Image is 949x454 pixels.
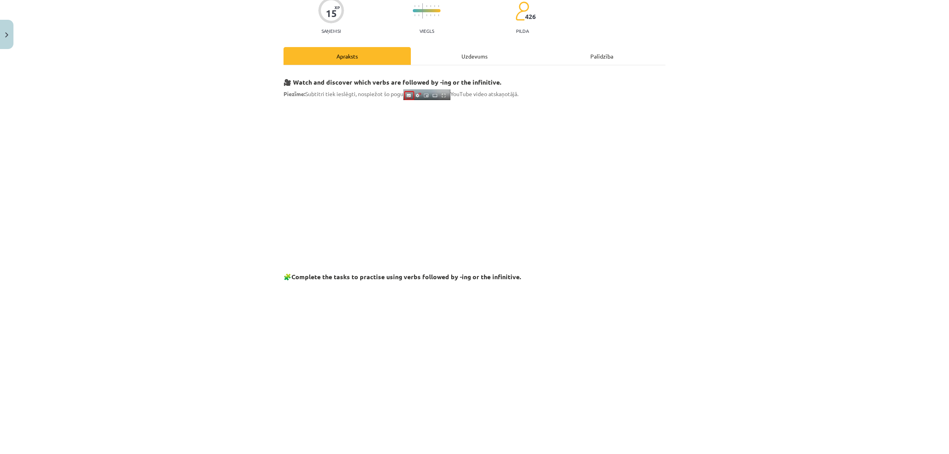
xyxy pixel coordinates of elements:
[284,267,665,282] h3: 🧩
[420,28,434,34] p: Viegls
[430,5,431,7] img: icon-short-line-57e1e144782c952c97e751825c79c345078a6d821885a25fce030b3d8c18986b.svg
[335,5,340,9] span: XP
[418,14,419,16] img: icon-short-line-57e1e144782c952c97e751825c79c345078a6d821885a25fce030b3d8c18986b.svg
[414,5,415,7] img: icon-short-line-57e1e144782c952c97e751825c79c345078a6d821885a25fce030b3d8c18986b.svg
[516,28,529,34] p: pilda
[318,28,344,34] p: Saņemsi
[284,47,411,65] div: Apraksts
[326,8,337,19] div: 15
[434,5,435,7] img: icon-short-line-57e1e144782c952c97e751825c79c345078a6d821885a25fce030b3d8c18986b.svg
[426,14,427,16] img: icon-short-line-57e1e144782c952c97e751825c79c345078a6d821885a25fce030b3d8c18986b.svg
[438,14,439,16] img: icon-short-line-57e1e144782c952c97e751825c79c345078a6d821885a25fce030b3d8c18986b.svg
[414,14,415,16] img: icon-short-line-57e1e144782c952c97e751825c79c345078a6d821885a25fce030b3d8c18986b.svg
[284,78,501,86] strong: 🎥 Watch and discover which verbs are followed by -ing or the infinitive.
[515,1,529,21] img: students-c634bb4e5e11cddfef0936a35e636f08e4e9abd3cc4e673bd6f9a4125e45ecb1.svg
[284,90,305,97] strong: Piezīme:
[284,90,518,97] span: Subtitri tiek ieslēgti, nospiežot šo pogu YouTube video atskaņotājā.
[418,5,419,7] img: icon-short-line-57e1e144782c952c97e751825c79c345078a6d821885a25fce030b3d8c18986b.svg
[411,47,538,65] div: Uzdevums
[426,5,427,7] img: icon-short-line-57e1e144782c952c97e751825c79c345078a6d821885a25fce030b3d8c18986b.svg
[291,272,521,281] strong: Complete the tasks to practise using verbs followed by -ing or the infinitive.
[434,14,435,16] img: icon-short-line-57e1e144782c952c97e751825c79c345078a6d821885a25fce030b3d8c18986b.svg
[538,47,665,65] div: Palīdzība
[438,5,439,7] img: icon-short-line-57e1e144782c952c97e751825c79c345078a6d821885a25fce030b3d8c18986b.svg
[430,14,431,16] img: icon-short-line-57e1e144782c952c97e751825c79c345078a6d821885a25fce030b3d8c18986b.svg
[525,13,536,20] span: 426
[422,3,423,19] img: icon-long-line-d9ea69661e0d244f92f715978eff75569469978d946b2353a9bb055b3ed8787d.svg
